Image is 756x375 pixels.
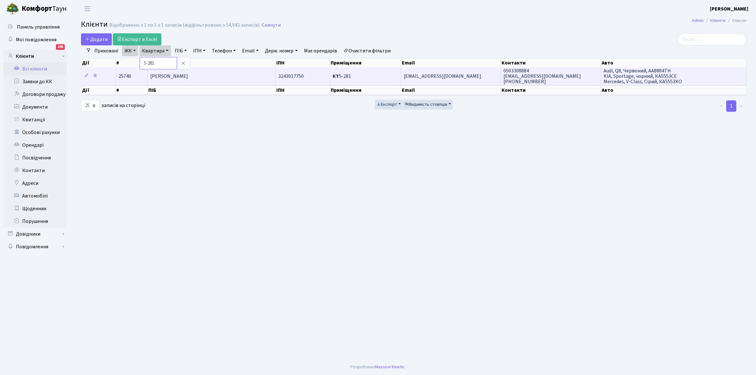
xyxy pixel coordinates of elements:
a: Приховані [92,45,121,56]
a: Орендарі [3,139,67,151]
b: КТ [333,73,339,80]
a: Держ. номер [262,45,300,56]
th: Email [401,58,501,67]
span: Audi, Q8, Червоний, АА8884ТН KIA, Sportage, чорний, КА5553СЕ Mercedes, V-Class, Сірий, КА5553КО [604,67,682,85]
th: Контакти [501,58,601,67]
b: [PERSON_NAME] [710,5,748,12]
a: Щоденник [3,202,67,215]
span: Мої повідомлення [16,36,57,43]
a: Клієнти [3,50,67,63]
th: ПІБ [148,85,276,95]
label: записів на сторінці [81,100,145,112]
th: # [116,58,148,67]
span: 3243017750 [278,73,304,80]
a: Скинути [262,22,281,28]
div: Відображено з 1 по 1 з 1 записів (відфільтровано з 14,943 записів). [109,22,260,28]
a: Всі клієнти [3,63,67,75]
a: Порушення [3,215,67,228]
th: # [116,85,148,95]
th: Авто [601,85,746,95]
button: Видимість стовпців [403,100,453,110]
nav: breadcrumb [682,14,756,27]
a: Заявки до КК [3,75,67,88]
select: записів на сторінці [81,100,99,112]
a: Автомобілі [3,190,67,202]
a: Admin [692,17,704,24]
span: 5-281 [333,73,351,80]
th: ПІБ [148,58,276,67]
a: Посвідчення [3,151,67,164]
a: ЖК [122,45,138,56]
a: Квартира [139,45,171,56]
input: Пошук... [678,33,746,45]
span: 25740 [118,73,131,80]
a: Має орендарів [301,45,340,56]
span: Таун [22,3,67,14]
th: Контакти [501,85,601,95]
th: Дії [81,85,116,95]
a: Додати [81,33,112,45]
th: Email [401,85,501,95]
th: Авто [601,58,746,67]
a: ІПН [191,45,208,56]
a: Документи [3,101,67,113]
a: Клієнти [710,17,726,24]
a: Мої повідомлення195 [3,33,67,46]
span: Видимість стовпців [405,101,447,108]
th: Приміщення [330,85,401,95]
a: Довідники [3,228,67,240]
th: Приміщення [330,58,401,67]
a: Адреси [3,177,67,190]
button: Експорт [375,100,402,110]
b: Комфорт [22,3,52,14]
img: logo.png [6,3,19,15]
th: Дії [81,58,116,67]
a: Повідомлення [3,240,67,253]
a: Телефон [209,45,238,56]
a: Email [240,45,261,56]
a: [PERSON_NAME] [710,5,748,13]
a: 1 [726,100,736,112]
span: Експорт [376,101,397,108]
span: Додати [85,36,108,43]
a: Квитанції [3,113,67,126]
a: Контакти [3,164,67,177]
a: Експорт в Excel [113,33,161,45]
a: Договори продажу [3,88,67,101]
a: ПІБ [172,45,189,56]
div: Розроблено . [350,364,406,371]
th: ІПН [276,85,330,95]
button: Переключити навігацію [79,3,95,14]
li: Список [726,17,746,24]
span: Клієнти [81,19,108,30]
span: Панель управління [17,23,60,30]
a: Панель управління [3,21,67,33]
a: Massive Kinetic [375,364,405,370]
span: [PERSON_NAME] [150,73,188,80]
div: 195 [56,44,65,50]
a: Очистити фільтри [341,45,393,56]
a: Особові рахунки [3,126,67,139]
span: [EMAIL_ADDRESS][DOMAIN_NAME] [404,73,481,80]
span: 0503308884 [EMAIL_ADDRESS][DOMAIN_NAME] [PHONE_NUMBER] [503,67,581,85]
th: ІПН [276,58,330,67]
